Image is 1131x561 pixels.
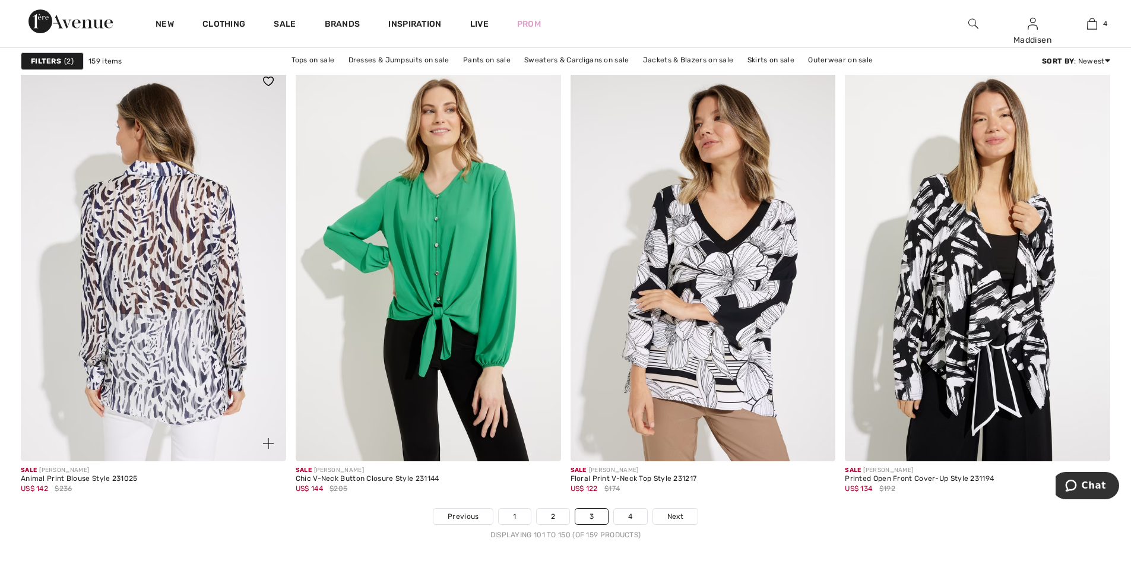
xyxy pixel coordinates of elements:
a: Outerwear on sale [802,52,879,68]
a: Sign In [1028,18,1038,29]
a: Tops on sale [286,52,341,68]
iframe: Opens a widget where you can chat to one of our agents [1056,472,1119,502]
img: Chic V-Neck Button Closure Style 231144. Foliage [296,64,561,461]
a: Dresses & Jumpsuits on sale [343,52,455,68]
div: [PERSON_NAME] [845,466,994,475]
a: Sweaters & Cardigans on sale [518,52,635,68]
span: Inspiration [388,19,441,31]
div: Chic V-Neck Button Closure Style 231144 [296,475,439,483]
img: My Bag [1087,17,1097,31]
span: US$ 144 [296,484,323,493]
span: Sale [571,467,587,474]
div: Animal Print Blouse Style 231025 [21,475,138,483]
div: [PERSON_NAME] [21,466,138,475]
span: $205 [330,483,347,494]
span: Sale [21,467,37,474]
a: Clothing [202,19,245,31]
span: 2 [64,56,74,66]
a: New [156,19,174,31]
div: [PERSON_NAME] [296,466,439,475]
span: $174 [604,483,620,494]
a: 3 [575,509,608,524]
div: Printed Open Front Cover-Up Style 231194 [845,475,994,483]
img: Printed Open Front Cover-Up Style 231194. Black/Vanilla [845,64,1110,461]
div: [PERSON_NAME] [571,466,697,475]
span: $192 [879,483,895,494]
a: 2 [537,509,569,524]
a: 4 [614,509,647,524]
span: 159 items [88,56,122,66]
span: US$ 142 [21,484,48,493]
div: Floral Print V-Neck Top Style 231217 [571,475,697,483]
span: Sale [845,467,861,474]
img: search the website [968,17,978,31]
a: Skirts on sale [742,52,800,68]
span: US$ 122 [571,484,598,493]
img: 1ère Avenue [28,9,113,33]
strong: Filters [31,56,61,66]
div: Displaying 101 to 150 (of 159 products) [21,530,1110,540]
div: Maddisen [1003,34,1062,46]
a: Sale [274,19,296,31]
nav: Page navigation [21,508,1110,540]
a: Animal Print Blouse Style 231025. Navy/White [21,64,286,461]
a: Jackets & Blazers on sale [637,52,740,68]
span: Sale [296,467,312,474]
span: 4 [1103,18,1107,29]
a: Previous [433,509,493,524]
a: Pants on sale [457,52,517,68]
a: 4 [1063,17,1121,31]
a: 1 [499,509,530,524]
div: : Newest [1042,56,1110,66]
img: My Info [1028,17,1038,31]
a: Next [653,509,698,524]
span: Next [667,511,683,522]
a: Brands [325,19,360,31]
span: $236 [55,483,72,494]
span: Previous [448,511,479,522]
img: plus_v2.svg [263,438,274,449]
a: Prom [517,18,541,30]
img: heart_black_full.svg [263,77,274,86]
img: Floral Print V-Neck Top Style 231217. Black/Multi [571,64,836,461]
a: Live [470,18,489,30]
span: US$ 134 [845,484,872,493]
strong: Sort By [1042,57,1074,65]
